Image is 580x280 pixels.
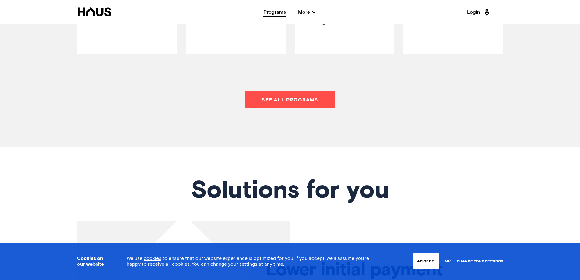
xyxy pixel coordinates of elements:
a: Change your settings [457,259,503,264]
h3: Cookies on our website [77,256,111,267]
span: or [445,256,451,267]
h2: Solutions for you [77,179,503,203]
a: cookies [144,256,161,261]
a: Programs [263,10,286,15]
span: We use to ensure that our website experience is optimized for you. If you accept, we’ll assume yo... [127,256,369,267]
span: More [298,10,315,15]
a: See all programs [245,91,335,108]
button: Accept [413,253,439,269]
a: Login [467,7,491,17]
